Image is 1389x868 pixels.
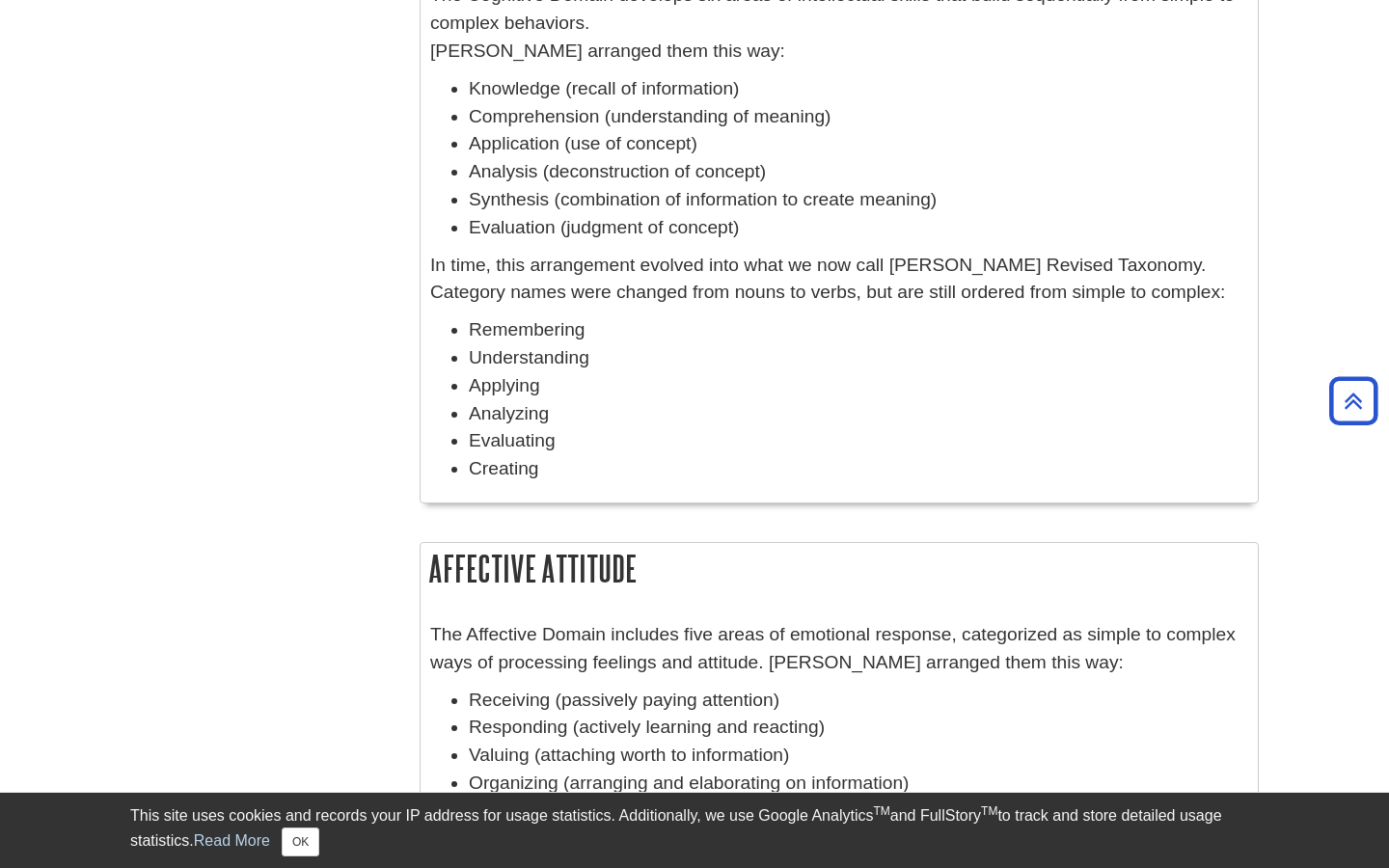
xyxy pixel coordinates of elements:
[430,252,1248,308] p: In time, this arrangement evolved into what we now call [PERSON_NAME] Revised Taxonomy. Category ...
[469,770,1248,798] li: Organizing (arranging and elaborating on information)
[130,804,1259,856] div: This site uses cookies and records your IP address for usage statistics. Additionally, we use Goo...
[469,158,1248,186] li: Analysis (deconstruction of concept)
[430,621,1248,677] p: The Affective Domain includes five areas of emotional response, categorized as simple to complex ...
[469,214,1248,242] li: Evaluation (judgment of concept)
[469,186,1248,214] li: Synthesis (combination of information to create meaning)
[469,103,1248,131] li: Comprehension (understanding of meaning)
[469,400,1248,428] li: Analyzing
[469,344,1248,372] li: Understanding
[469,130,1248,158] li: Application (use of concept)
[981,804,997,818] sup: TM
[873,804,889,818] sup: TM
[469,687,1248,715] li: Receiving (passively paying attention)
[469,372,1248,400] li: Applying
[194,832,270,849] a: Read More
[469,316,1248,344] li: Remembering
[469,455,1248,483] li: Creating
[469,742,1248,770] li: Valuing (attaching worth to information)
[469,75,1248,103] li: Knowledge (recall of information)
[469,714,1248,742] li: Responding (actively learning and reacting)
[1322,388,1384,414] a: Back to Top
[282,827,319,856] button: Close
[469,427,1248,455] li: Evaluating
[421,543,1258,594] h2: Affective Attitude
